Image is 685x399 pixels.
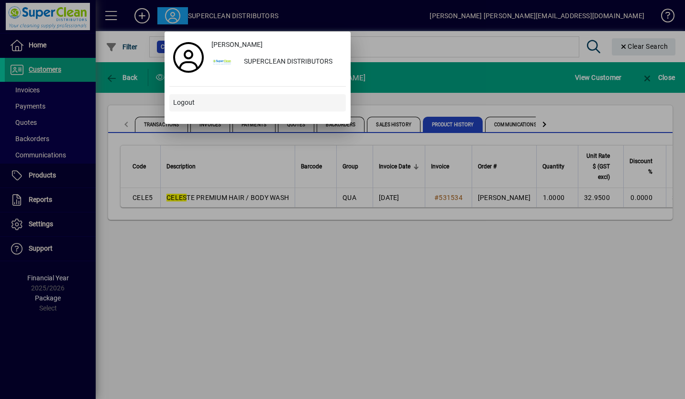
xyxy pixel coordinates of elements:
[211,40,263,50] span: [PERSON_NAME]
[173,98,195,108] span: Logout
[236,54,346,71] div: SUPERCLEAN DISTRIBUTORS
[169,49,208,66] a: Profile
[208,54,346,71] button: SUPERCLEAN DISTRIBUTORS
[208,36,346,54] a: [PERSON_NAME]
[169,94,346,111] button: Logout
